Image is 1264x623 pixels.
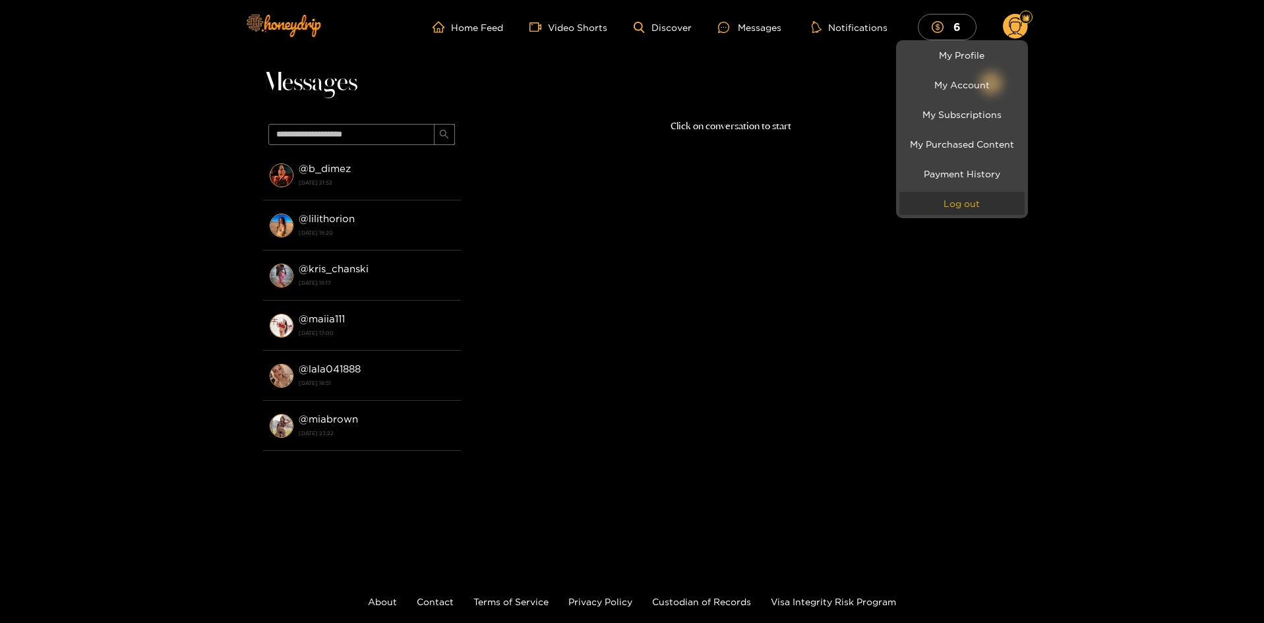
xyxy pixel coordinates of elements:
[899,103,1025,126] a: My Subscriptions
[899,133,1025,156] a: My Purchased Content
[899,73,1025,96] a: My Account
[899,44,1025,67] a: My Profile
[899,192,1025,215] button: Log out
[899,162,1025,185] a: Payment History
